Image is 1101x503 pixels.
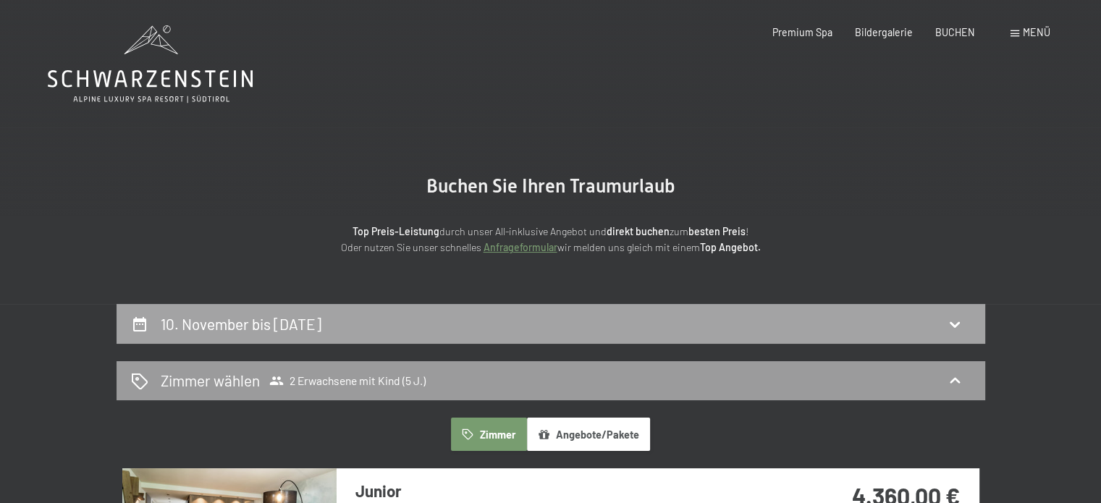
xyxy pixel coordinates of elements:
[607,225,670,237] strong: direkt buchen
[688,225,746,237] strong: besten Preis
[935,26,975,38] a: BUCHEN
[353,225,439,237] strong: Top Preis-Leistung
[855,26,913,38] a: Bildergalerie
[426,175,675,197] span: Buchen Sie Ihren Traumurlaub
[484,241,557,253] a: Anfrageformular
[161,315,321,333] h2: 10. November bis [DATE]
[161,370,260,391] h2: Zimmer wählen
[527,418,650,451] button: Angebote/Pakete
[1023,26,1050,38] span: Menü
[700,241,761,253] strong: Top Angebot.
[355,480,786,502] h3: Junior
[772,26,832,38] a: Premium Spa
[451,418,526,451] button: Zimmer
[232,224,869,256] p: durch unser All-inklusive Angebot und zum ! Oder nutzen Sie unser schnelles wir melden uns gleich...
[269,373,426,388] span: 2 Erwachsene mit Kind (5 J.)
